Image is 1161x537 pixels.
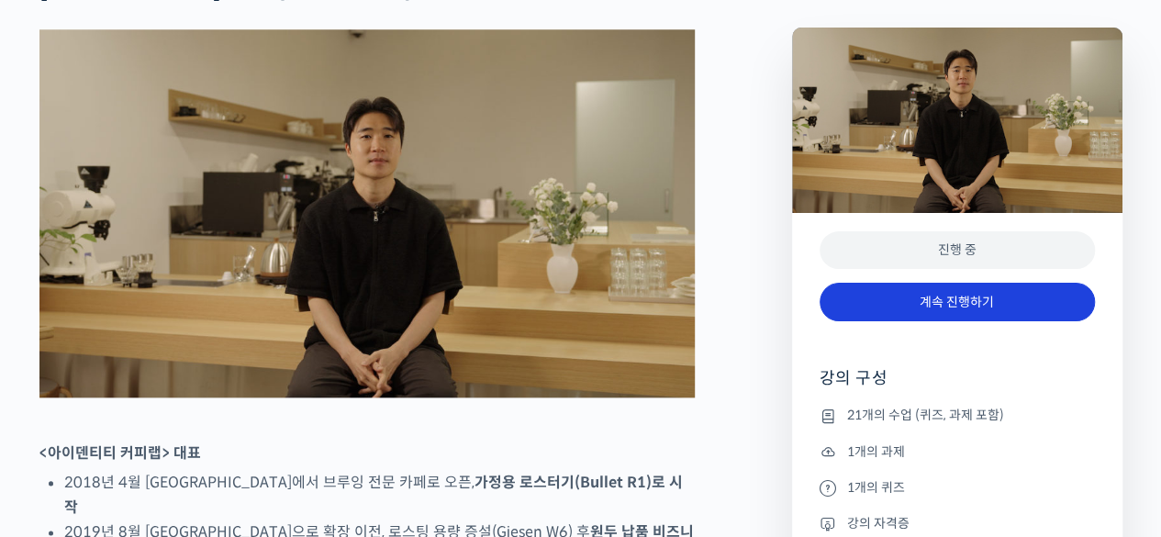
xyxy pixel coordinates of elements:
[820,405,1095,427] li: 21개의 수업 (퀴즈, 과제 포함)
[64,470,695,520] li: 2018년 4월 [GEOGRAPHIC_DATA]에서 브루잉 전문 카페로 오픈,
[820,231,1095,269] div: 진행 중
[58,412,69,427] span: 홈
[6,385,121,431] a: 홈
[820,367,1095,404] h4: 강의 구성
[820,512,1095,534] li: 강의 자격증
[168,413,190,428] span: 대화
[820,283,1095,322] a: 계속 진행하기
[820,476,1095,498] li: 1개의 퀴즈
[820,441,1095,463] li: 1개의 과제
[121,385,237,431] a: 대화
[237,385,352,431] a: 설정
[284,412,306,427] span: 설정
[39,443,201,463] strong: <아이덴티티 커피랩> 대표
